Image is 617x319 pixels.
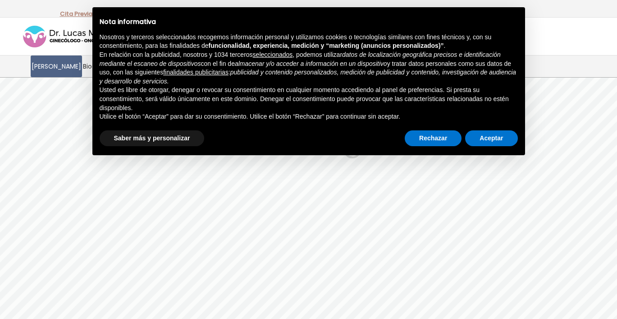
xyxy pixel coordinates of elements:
[100,69,516,85] em: publicidad y contenido personalizados, medición de publicidad y contenido, investigación de audie...
[100,18,518,26] h2: Nota informativa
[405,130,462,147] button: Rechazar
[83,61,111,72] span: Biografía
[100,51,501,67] em: datos de localización geográfica precisos e identificación mediante el escaneo de dispositivos
[100,51,518,86] p: En relación con la publicidad, nosotros y 1034 terceros , podemos utilizar con el fin de y tratar...
[32,61,81,72] span: [PERSON_NAME]
[253,51,293,60] button: seleccionados
[100,130,205,147] button: Saber más y personalizar
[100,33,518,51] p: Nosotros y terceros seleccionados recogemos información personal y utilizamos cookies o tecnologí...
[163,68,229,77] button: finalidades publicitarias
[100,86,518,112] p: Usted es libre de otorgar, denegar o revocar su consentimiento en cualquier momento accediendo al...
[31,55,82,77] a: [PERSON_NAME]
[235,60,387,67] em: almacenar y/o acceder a información en un dispositivo
[60,8,96,20] p: -
[465,130,517,147] button: Aceptar
[82,55,112,77] a: Biografía
[60,9,92,18] a: Cita Previa
[100,112,518,121] p: Utilice el botón “Aceptar” para dar su consentimiento. Utilice el botón “Rechazar” para continuar...
[209,42,444,49] strong: funcionalidad, experiencia, medición y “marketing (anuncios personalizados)”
